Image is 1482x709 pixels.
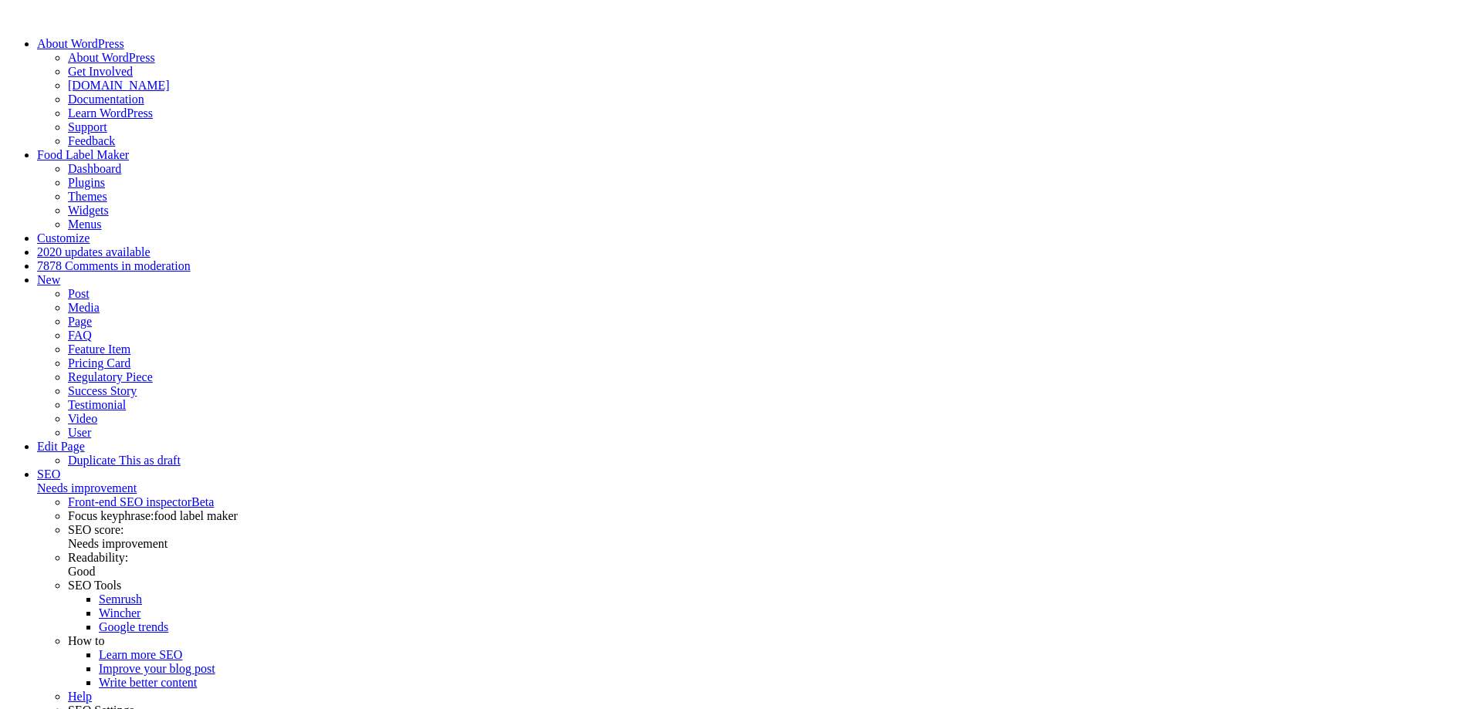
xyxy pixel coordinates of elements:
[68,176,105,189] a: Plugins
[68,509,1476,523] div: Focus keyphrase:
[68,134,115,147] a: Feedback
[68,398,126,411] a: Testimonial
[68,565,96,578] span: Good
[68,190,107,203] a: Themes
[37,440,85,453] a: Edit Page
[37,468,60,481] span: SEO
[68,120,107,133] a: Support
[37,79,1476,148] ul: About WordPress
[99,606,140,620] a: Wincher
[68,495,214,508] a: Front-end SEO inspector
[68,287,90,300] a: Post
[68,65,133,78] a: Get Involved
[49,245,151,258] span: 20 updates available
[154,509,238,522] span: food label maker
[99,648,182,661] a: Learn more SEO
[68,370,153,383] a: Regulatory Piece
[68,301,100,314] a: Media
[68,162,121,175] a: Dashboard
[68,329,92,342] a: FAQ
[68,565,1476,579] div: Good
[68,412,97,425] a: Video
[37,481,137,495] span: Needs improvement
[99,676,197,689] a: Write better content
[68,537,167,550] span: Needs improvement
[68,204,109,217] a: Widgets
[37,37,124,50] span: About WordPress
[99,620,168,633] a: Google trends
[191,495,214,508] span: Beta
[68,579,1476,593] div: SEO Tools
[68,356,130,370] a: Pricing Card
[37,190,1476,231] ul: Food Label Maker
[49,259,191,272] span: 78 Comments in moderation
[68,218,102,231] a: Menus
[37,287,1476,440] ul: New
[68,454,181,467] a: Duplicate This as draft
[37,259,49,272] span: 78
[37,148,129,161] a: Food Label Maker
[37,162,1476,190] ul: Food Label Maker
[37,245,49,258] span: 20
[68,106,153,120] a: Learn WordPress
[68,551,1476,579] div: Readability:
[68,690,92,703] a: Help
[68,537,1476,551] div: Needs improvement
[68,384,137,397] a: Success Story
[68,343,130,356] a: Feature Item
[68,315,92,328] a: Page
[37,231,90,245] a: Customize
[68,51,155,64] a: About WordPress
[99,593,142,606] a: Semrush
[37,481,1476,495] div: Needs improvement
[99,662,215,675] a: Improve your blog post
[68,93,144,106] a: Documentation
[68,634,1476,648] div: How to
[37,273,60,286] span: New
[68,523,1476,551] div: SEO score:
[68,426,91,439] a: User
[68,79,170,92] a: [DOMAIN_NAME]
[37,51,1476,79] ul: About WordPress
